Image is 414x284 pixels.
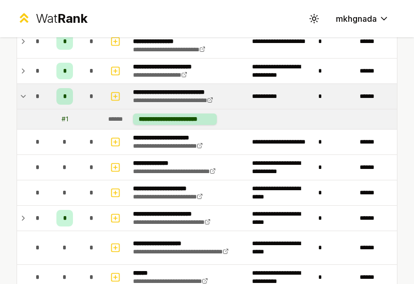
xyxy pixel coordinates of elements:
[36,10,87,27] div: Wat
[17,10,87,27] a: WatRank
[336,12,377,25] span: mkhgnada
[328,9,397,28] button: mkhgnada
[62,115,68,123] div: # 1
[57,11,87,26] span: Rank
